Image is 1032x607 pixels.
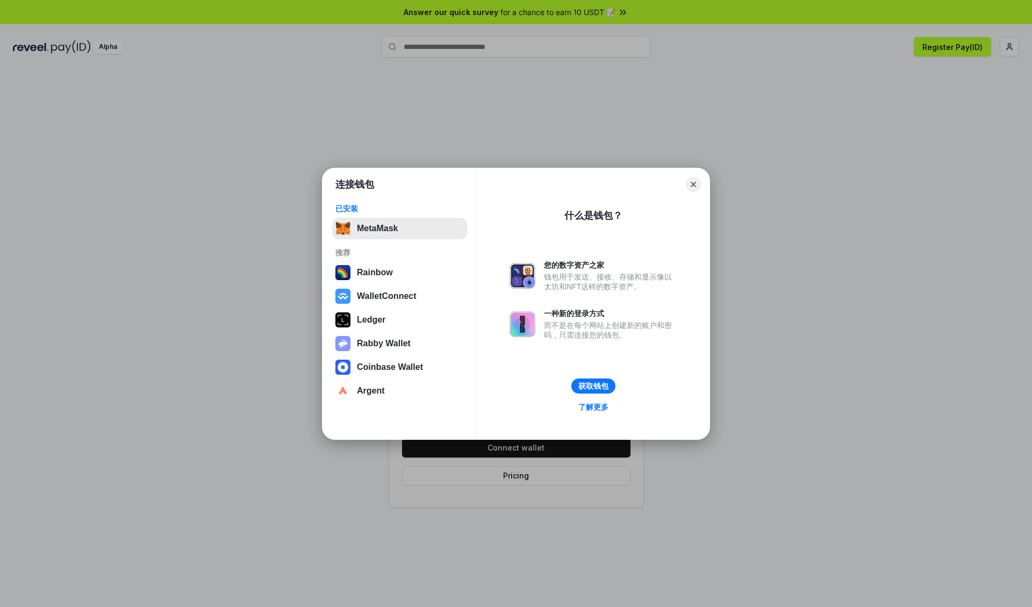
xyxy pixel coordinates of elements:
[564,209,622,222] div: 什么是钱包？
[335,360,350,375] img: svg+xml,%3Csvg%20width%3D%2228%22%20height%3D%2228%22%20viewBox%3D%220%200%2028%2028%22%20fill%3D...
[335,178,374,191] h1: 连接钱包
[357,362,423,372] div: Coinbase Wallet
[544,272,677,291] div: 钱包用于发送、接收、存储和显示像以太坊和NFT这样的数字资产。
[572,400,615,414] a: 了解更多
[357,315,385,325] div: Ledger
[335,221,350,236] img: svg+xml,%3Csvg%20fill%3D%22none%22%20height%3D%2233%22%20viewBox%3D%220%200%2035%2033%22%20width%...
[332,380,467,402] button: Argent
[357,291,417,301] div: WalletConnect
[357,386,385,396] div: Argent
[332,218,467,239] button: MetaMask
[357,224,398,233] div: MetaMask
[357,339,411,348] div: Rabby Wallet
[544,309,677,318] div: 一种新的登录方式
[510,311,535,337] img: svg+xml,%3Csvg%20xmlns%3D%22http%3A%2F%2Fwww.w3.org%2F2000%2Fsvg%22%20fill%3D%22none%22%20viewBox...
[357,268,393,277] div: Rainbow
[335,312,350,327] img: svg+xml,%3Csvg%20xmlns%3D%22http%3A%2F%2Fwww.w3.org%2F2000%2Fsvg%22%20width%3D%2228%22%20height%3...
[335,204,464,213] div: 已安装
[332,333,467,354] button: Rabby Wallet
[335,383,350,398] img: svg+xml,%3Csvg%20width%3D%2228%22%20height%3D%2228%22%20viewBox%3D%220%200%2028%2028%22%20fill%3D...
[544,260,677,270] div: 您的数字资产之家
[571,379,615,394] button: 获取钱包
[335,265,350,280] img: svg+xml,%3Csvg%20width%3D%22120%22%20height%3D%22120%22%20viewBox%3D%220%200%20120%20120%22%20fil...
[332,356,467,378] button: Coinbase Wallet
[510,263,535,289] img: svg+xml,%3Csvg%20xmlns%3D%22http%3A%2F%2Fwww.w3.org%2F2000%2Fsvg%22%20fill%3D%22none%22%20viewBox...
[578,402,608,412] div: 了解更多
[686,177,701,192] button: Close
[544,320,677,340] div: 而不是在每个网站上创建新的账户和密码，只需连接您的钱包。
[578,381,608,391] div: 获取钱包
[335,289,350,304] img: svg+xml,%3Csvg%20width%3D%2228%22%20height%3D%2228%22%20viewBox%3D%220%200%2028%2028%22%20fill%3D...
[332,309,467,331] button: Ledger
[332,262,467,283] button: Rainbow
[332,285,467,307] button: WalletConnect
[335,248,464,258] div: 推荐
[335,336,350,351] img: svg+xml,%3Csvg%20xmlns%3D%22http%3A%2F%2Fwww.w3.org%2F2000%2Fsvg%22%20fill%3D%22none%22%20viewBox...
